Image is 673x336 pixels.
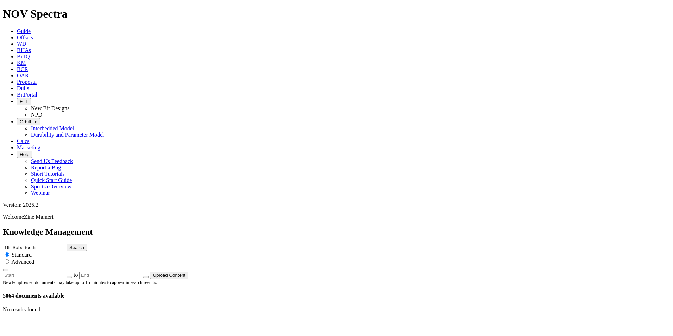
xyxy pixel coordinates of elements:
a: Report a Bug [31,164,61,170]
a: Short Tutorials [31,171,65,177]
a: BCR [17,66,28,72]
a: Marketing [17,144,40,150]
a: Proposal [17,79,37,85]
a: Quick Start Guide [31,177,72,183]
p: Welcome [3,214,670,220]
a: KM [17,60,26,66]
a: WD [17,41,26,47]
button: Upload Content [150,272,188,279]
a: Calcs [17,138,30,144]
button: FTT [17,98,31,105]
a: Interbedded Model [31,125,74,131]
a: Send Us Feedback [31,158,73,164]
span: Help [20,152,29,157]
button: Search [67,244,87,251]
input: Start [3,272,65,279]
span: Advanced [11,259,34,265]
a: Dulls [17,85,29,91]
a: New Bit Designs [31,105,69,111]
a: Durability and Parameter Model [31,132,104,138]
h1: NOV Spectra [3,7,670,20]
h2: Knowledge Management [3,227,670,237]
a: Offsets [17,35,33,41]
a: Spectra Overview [31,183,71,189]
div: Version: 2025.2 [3,202,670,208]
span: to [74,272,78,278]
a: Webinar [31,190,50,196]
span: Zine Mameri [24,214,54,220]
button: Help [17,151,32,158]
span: OrbitLite [20,119,37,124]
a: BHAs [17,47,31,53]
a: Guide [17,28,31,34]
a: OAR [17,73,29,79]
input: e.g. Smoothsteer Record [3,244,65,251]
a: BitIQ [17,54,30,60]
h4: 5064 documents available [3,293,670,299]
small: Newly uploaded documents may take up to 15 minutes to appear in search results. [3,280,157,285]
p: No results found [3,306,670,313]
span: Standard [12,252,32,258]
button: OrbitLite [17,118,40,125]
span: FTT [20,99,28,104]
a: NPD [31,112,42,118]
input: End [79,272,141,279]
a: BitPortal [17,92,37,98]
